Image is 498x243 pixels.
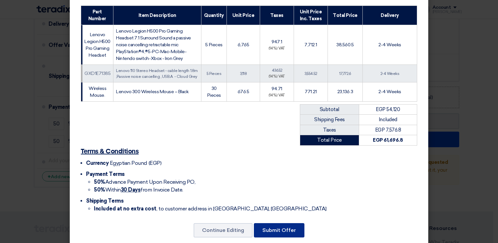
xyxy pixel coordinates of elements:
[254,223,304,237] button: Submit Offer
[380,71,400,76] span: 2-4 Weeks
[81,25,113,65] td: Lenovo Legion H500 Pro Gaming Headset
[271,86,282,92] span: 94.71
[337,89,353,94] span: 23,136.3
[194,223,253,237] button: Continue Editing
[94,206,156,212] strong: Included at no extra cost
[339,71,351,76] span: 17,772.6
[201,6,227,25] th: Quantity
[116,89,188,94] span: Lenovo 300 Wireless Mouse – Black
[113,6,201,25] th: Item Description
[305,89,316,94] span: 771.21
[121,187,141,193] u: 30 Days
[263,74,291,79] div: (14%) VAT
[300,135,359,146] td: Total Price
[238,89,249,94] span: 676.5
[240,71,247,76] span: 3,118
[263,93,291,98] div: (14%) VAT
[304,42,317,48] span: 7,712.1
[116,68,198,79] span: Lenovo 110 Stereo Headset - cable length 1.8m ,Passive noise cancelling , USB.A - Cloud Grey
[116,28,191,61] span: Lenovo Legion H500 Pro Gaming Headset 7.1 Surround Sound a passive noise cancelling retractable m...
[110,160,161,166] span: Egyptian Pound (EGP)
[359,104,417,115] td: EGP 54,120
[86,160,109,166] span: Currency
[238,42,249,48] span: 6,765
[375,127,401,133] span: EGP 7,576.8
[300,115,359,125] td: Shipping Fees
[81,82,113,101] td: Wireless Mouse.
[328,6,362,25] th: Total Price
[207,71,221,76] span: 5 Pieces
[272,68,282,73] span: 436.52
[363,6,417,25] th: Delivery
[304,71,317,76] span: 3,554.52
[294,6,328,25] th: Unit Price Inc. Taxes
[300,125,359,135] td: Taxes
[373,137,403,143] strong: EGP 61,696.8
[86,198,124,204] span: Shipping Terms
[271,39,282,45] span: 947.1
[81,148,139,155] u: Terms & Conditions
[94,187,105,193] strong: 50%
[378,89,401,94] span: 2-4 Weeks
[300,104,359,115] td: Subtotal
[260,6,294,25] th: Taxes
[81,6,113,25] th: Part Number
[378,42,401,48] span: 2-4 Weeks
[205,42,222,48] span: 5 Pieces
[94,187,183,193] span: Within from Invoice Date.
[263,46,291,51] div: (14%) VAT
[207,86,221,98] span: 30 Pieces
[379,117,397,122] span: Included
[336,42,354,48] span: 38,560.5
[227,6,260,25] th: Unit Price
[94,179,105,185] strong: 50%
[86,171,125,177] span: Payment Terms
[81,65,113,82] td: GXD1E71385
[94,179,195,185] span: Advance Payment Upon Receiving PO,
[94,205,417,213] li: , to customer address in [GEOGRAPHIC_DATA], [GEOGRAPHIC_DATA]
